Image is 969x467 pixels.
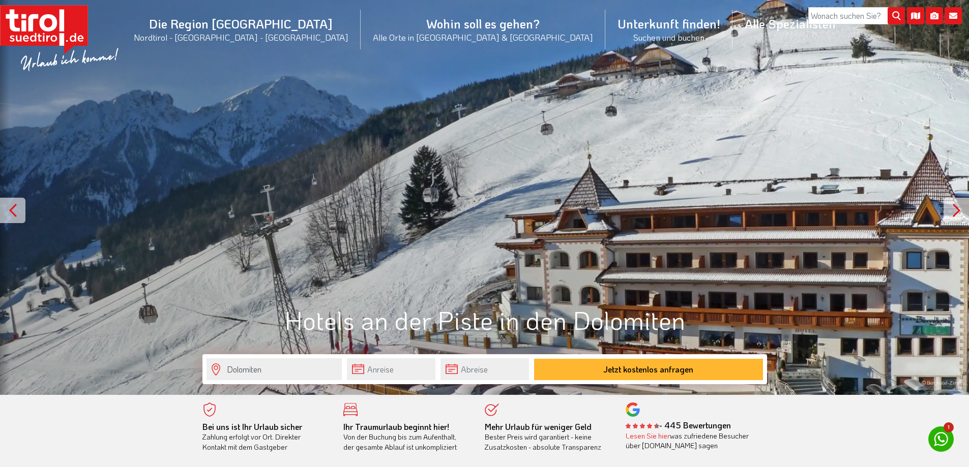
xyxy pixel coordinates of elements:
[808,7,905,24] input: Wonach suchen Sie?
[441,358,529,380] input: Abreise
[361,5,605,54] a: Wohin soll es gehen?Alle Orte in [GEOGRAPHIC_DATA] & [GEOGRAPHIC_DATA]
[626,431,670,441] a: Lesen Sie hier
[534,359,763,380] button: Jetzt kostenlos anfragen
[626,420,731,430] b: - 445 Bewertungen
[202,421,302,432] b: Bei uns ist Ihr Urlaub sicher
[343,421,449,432] b: Ihr Traumurlaub beginnt hier!
[343,422,469,452] div: Von der Buchung bis zum Aufenthalt, der gesamte Ablauf ist unkompliziert
[944,422,954,432] span: 1
[485,422,611,452] div: Bester Preis wird garantiert - keine Zusatzkosten - absolute Transparenz
[134,32,348,43] small: Nordtirol - [GEOGRAPHIC_DATA] - [GEOGRAPHIC_DATA]
[945,7,962,24] i: Kontakt
[605,5,732,54] a: Unterkunft finden!Suchen und buchen
[202,306,767,334] h1: Hotels an der Piste in den Dolomiten
[626,431,752,451] div: was zufriedene Besucher über [DOMAIN_NAME] sagen
[928,426,954,452] a: 1
[732,5,848,43] a: Alle Spezialisten
[207,358,342,380] input: Wo soll's hingehen?
[202,422,329,452] div: Zahlung erfolgt vor Ort. Direkter Kontakt mit dem Gastgeber
[485,421,592,432] b: Mehr Urlaub für weniger Geld
[347,358,435,380] input: Anreise
[926,7,943,24] i: Fotogalerie
[907,7,924,24] i: Karte öffnen
[618,32,720,43] small: Suchen und buchen
[373,32,593,43] small: Alle Orte in [GEOGRAPHIC_DATA] & [GEOGRAPHIC_DATA]
[122,5,361,54] a: Die Region [GEOGRAPHIC_DATA]Nordtirol - [GEOGRAPHIC_DATA] - [GEOGRAPHIC_DATA]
